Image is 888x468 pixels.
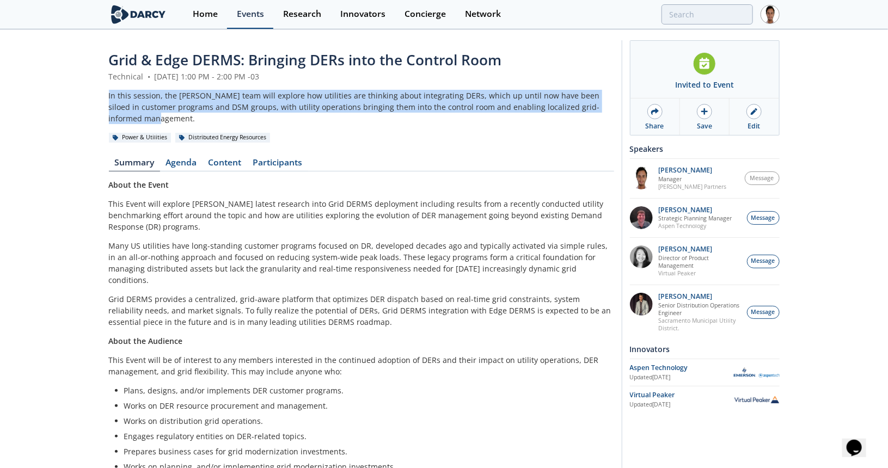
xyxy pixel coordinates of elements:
[630,245,653,268] img: 8160f632-77e6-40bd-9ce2-d8c8bb49c0dd
[109,133,172,143] div: Power & Utilities
[109,71,614,82] div: Technical [DATE] 1:00 PM - 2:00 PM -03
[734,396,780,403] img: Virtual Peaker
[124,415,607,427] li: Works on distribution grid operations.
[630,363,780,382] a: Aspen Technology Updated[DATE] Aspen Technology
[750,174,774,183] span: Message
[175,133,271,143] div: Distributed Energy Resources
[109,50,502,70] span: Grid & Edge DERMS: Bringing DERs into the Control Room
[109,180,169,190] strong: About the Event
[237,10,264,19] div: Events
[630,363,734,373] div: Aspen Technology
[658,206,732,214] p: [PERSON_NAME]
[697,121,712,131] div: Save
[646,121,664,131] div: Share
[662,4,753,24] input: Advanced Search
[465,10,501,19] div: Network
[109,90,614,124] div: In this session, the [PERSON_NAME] team will explore how utilities are thinking about integrating...
[630,293,653,316] img: 7fca56e2-1683-469f-8840-285a17278393
[748,121,761,131] div: Edit
[146,71,152,82] span: •
[193,10,218,19] div: Home
[658,301,741,317] p: Senior Distribution Operations Engineer
[109,293,614,328] p: Grid DERMS provides a centralized, grid-aware platform that optimizes DER dispatch based on real-...
[109,354,614,377] p: This Event will be of interest to any members interested in the continued adoption of DERs and th...
[751,308,775,317] span: Message
[658,183,726,190] p: [PERSON_NAME] Partners
[109,336,183,346] strong: About the Audience
[630,167,653,189] img: vRBZwDRnSTOrB1qTpmXr
[658,317,741,332] p: Sacramento Municipal Utility District.
[109,5,168,24] img: logo-wide.svg
[658,254,741,269] p: Director of Product Management
[630,340,780,359] div: Innovators
[658,167,726,174] p: [PERSON_NAME]
[630,390,780,409] a: Virtual Peaker Updated[DATE] Virtual Peaker
[658,175,726,183] p: Manager
[109,198,614,232] p: This Event will explore [PERSON_NAME] latest research into Grid DERMS deployment including result...
[160,158,203,171] a: Agenda
[751,257,775,266] span: Message
[658,245,741,253] p: [PERSON_NAME]
[747,211,780,225] button: Message
[842,424,877,457] iframe: chat widget
[630,373,734,382] div: Updated [DATE]
[109,240,614,286] p: Many US utilities have long-standing customer programs focused on DR, developed decades ago and t...
[203,158,247,171] a: Content
[630,390,734,400] div: Virtual Peaker
[340,10,385,19] div: Innovators
[745,171,780,185] button: Message
[124,400,607,411] li: Works on DER resource procurement and management.
[124,430,607,442] li: Engages regulatory entities on DER-related topics.
[761,5,780,24] img: Profile
[405,10,446,19] div: Concierge
[751,214,775,223] span: Message
[658,293,741,300] p: [PERSON_NAME]
[658,222,732,230] p: Aspen Technology
[730,98,779,135] a: Edit
[109,158,160,171] a: Summary
[747,306,780,319] button: Message
[124,385,607,396] li: Plans, designs, and/or implements DER customer programs.
[734,367,780,378] img: Aspen Technology
[747,255,780,268] button: Message
[658,269,741,277] p: Virtual Peaker
[630,401,734,409] div: Updated [DATE]
[675,79,734,90] div: Invited to Event
[124,446,607,457] li: Prepares business cases for grid modernization investments.
[247,158,308,171] a: Participants
[630,206,653,229] img: accc9a8e-a9c1-4d58-ae37-132228efcf55
[630,139,780,158] div: Speakers
[283,10,321,19] div: Research
[658,214,732,222] p: Strategic Planning Manager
